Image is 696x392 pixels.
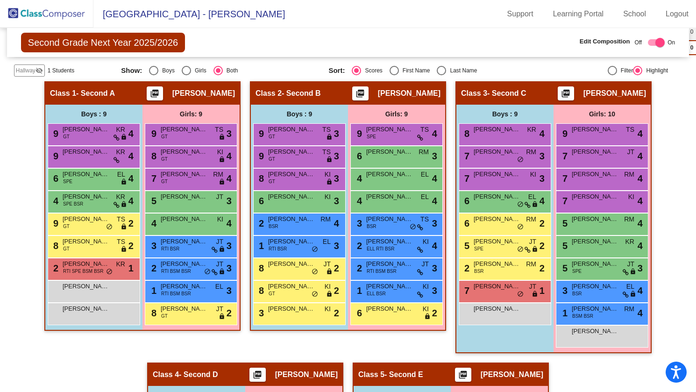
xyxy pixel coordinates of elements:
[326,178,333,186] span: lock
[474,125,520,134] span: [PERSON_NAME]
[128,171,134,185] span: 4
[128,239,134,253] span: 2
[117,170,125,179] span: EL
[269,133,275,140] span: GT
[142,105,240,123] div: Girls: 9
[216,192,223,202] span: JT
[63,245,70,252] span: GT
[455,368,471,382] button: Print Students Details
[128,216,134,230] span: 2
[16,66,36,75] span: Hallway
[474,268,484,275] span: BSR
[63,282,109,291] span: [PERSON_NAME]
[532,291,538,298] span: lock
[432,284,437,298] span: 3
[269,223,278,230] span: BSR
[45,105,142,123] div: Boys : 9
[560,196,568,206] span: 7
[456,105,554,123] div: Boys : 9
[149,196,156,206] span: 5
[117,237,125,247] span: TS
[149,89,160,102] mat-icon: picture_as_pdf
[334,239,339,253] span: 3
[219,156,225,164] span: lock
[638,239,643,253] span: 4
[399,66,430,75] div: First Name
[474,259,520,269] span: [PERSON_NAME]
[352,86,369,100] button: Print Students Details
[540,194,545,208] span: 4
[326,134,333,141] span: lock
[626,282,634,292] span: EL
[560,218,568,228] span: 5
[256,173,264,184] span: 8
[50,89,76,98] span: Class 1
[423,282,429,292] span: KI
[355,196,362,206] span: 4
[462,241,469,251] span: 5
[527,125,536,135] span: KR
[560,263,568,273] span: 5
[63,237,109,246] span: [PERSON_NAME]
[572,282,618,291] span: [PERSON_NAME]
[638,194,643,208] span: 4
[51,173,58,184] span: 6
[526,214,536,224] span: RM
[355,285,362,296] span: 1
[161,290,191,297] span: RTI BSM BSR
[367,223,376,230] span: BSR
[348,105,445,123] div: Girls: 9
[223,66,238,75] div: Both
[325,192,331,202] span: KI
[361,66,382,75] div: Scores
[256,241,264,251] span: 1
[355,89,366,102] mat-icon: picture_as_pdf
[334,127,339,141] span: 3
[227,239,232,253] span: 3
[161,259,207,269] span: [PERSON_NAME]
[624,214,634,224] span: RM
[251,105,348,123] div: Boys : 9
[572,170,618,179] span: [PERSON_NAME]
[121,134,127,141] span: lock
[554,105,651,123] div: Girls: 10
[529,282,536,292] span: JT
[252,370,263,383] mat-icon: picture_as_pdf
[326,156,333,164] span: lock
[256,218,264,228] span: 2
[540,127,545,141] span: 4
[217,214,223,224] span: KI
[63,268,104,275] span: RTI SPE BSM BSR
[63,259,109,269] span: [PERSON_NAME]
[161,125,207,134] span: [PERSON_NAME]
[76,89,115,98] span: - Second A
[517,156,524,164] span: do_not_disturb_alt
[572,147,618,157] span: [PERSON_NAME]
[462,128,469,139] span: 8
[149,151,156,161] span: 8
[63,147,109,157] span: [PERSON_NAME]
[227,171,232,185] span: 4
[638,284,643,298] span: 4
[474,147,520,157] span: [PERSON_NAME]
[517,291,524,298] span: do_not_disturb_alt
[158,66,175,75] div: Boys
[268,170,315,179] span: [PERSON_NAME]
[116,147,125,157] span: KR
[149,128,156,139] span: 9
[128,149,134,163] span: 4
[63,200,83,207] span: SPE BSR
[216,259,223,269] span: JT
[63,178,72,185] span: SPE
[51,196,58,206] span: 4
[366,170,413,179] span: [PERSON_NAME]
[325,170,331,179] span: KI
[421,192,429,202] span: EL
[269,156,275,163] span: GT
[420,125,429,135] span: TS
[21,33,185,52] span: Second Grade Next Year 2025/2026
[617,66,633,75] div: Filter
[446,66,477,75] div: Last Name
[269,290,275,297] span: GT
[256,263,264,273] span: 8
